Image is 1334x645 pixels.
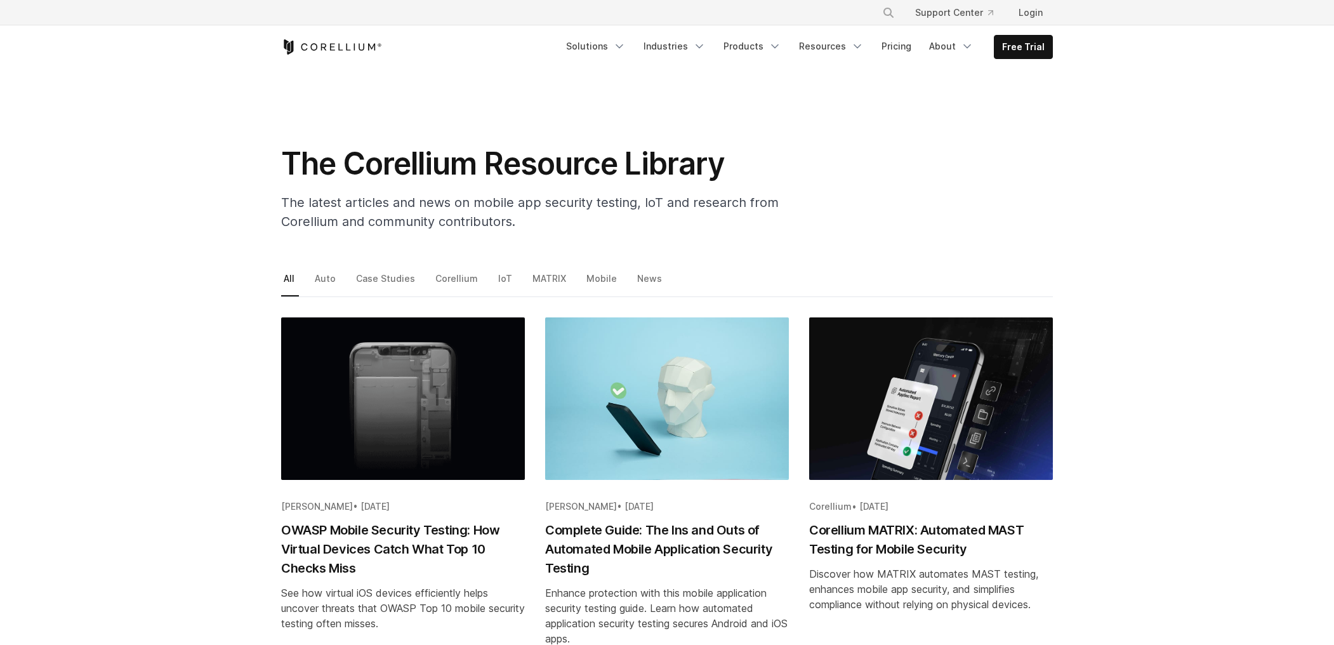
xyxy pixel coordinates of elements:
a: Pricing [874,35,919,58]
div: • [281,500,525,513]
a: News [635,270,666,296]
div: • [809,500,1053,513]
img: OWASP Mobile Security Testing: How Virtual Devices Catch What Top 10 Checks Miss [281,317,525,480]
a: Corellium Home [281,39,382,55]
div: • [545,500,789,513]
h2: OWASP Mobile Security Testing: How Virtual Devices Catch What Top 10 Checks Miss [281,521,525,578]
h2: Corellium MATRIX: Automated MAST Testing for Mobile Security [809,521,1053,559]
span: The latest articles and news on mobile app security testing, IoT and research from Corellium and ... [281,195,779,229]
button: Search [877,1,900,24]
a: Case Studies [353,270,419,296]
h2: Complete Guide: The Ins and Outs of Automated Mobile Application Security Testing [545,521,789,578]
span: [DATE] [624,501,654,512]
a: Resources [791,35,871,58]
div: See how virtual iOS devices efficiently helps uncover threats that OWASP Top 10 mobile security t... [281,585,525,631]
span: [PERSON_NAME] [545,501,617,512]
span: [PERSON_NAME] [281,501,353,512]
h1: The Corellium Resource Library [281,145,789,183]
a: Solutions [558,35,633,58]
a: Free Trial [994,36,1052,58]
div: Navigation Menu [867,1,1053,24]
a: Corellium [433,270,482,296]
a: All [281,270,299,296]
a: MATRIX [530,270,571,296]
div: Navigation Menu [558,35,1053,59]
a: Products [716,35,789,58]
img: Complete Guide: The Ins and Outs of Automated Mobile Application Security Testing [545,317,789,480]
span: [DATE] [859,501,888,512]
a: Industries [636,35,713,58]
a: About [921,35,981,58]
a: Auto [312,270,340,296]
span: [DATE] [360,501,390,512]
div: Discover how MATRIX automates MAST testing, enhances mobile app security, and simplifies complian... [809,566,1053,612]
img: Corellium MATRIX: Automated MAST Testing for Mobile Security [809,317,1053,480]
a: IoT [496,270,517,296]
span: Corellium [809,501,852,512]
a: Mobile [584,270,621,296]
a: Support Center [905,1,1003,24]
a: Login [1008,1,1053,24]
